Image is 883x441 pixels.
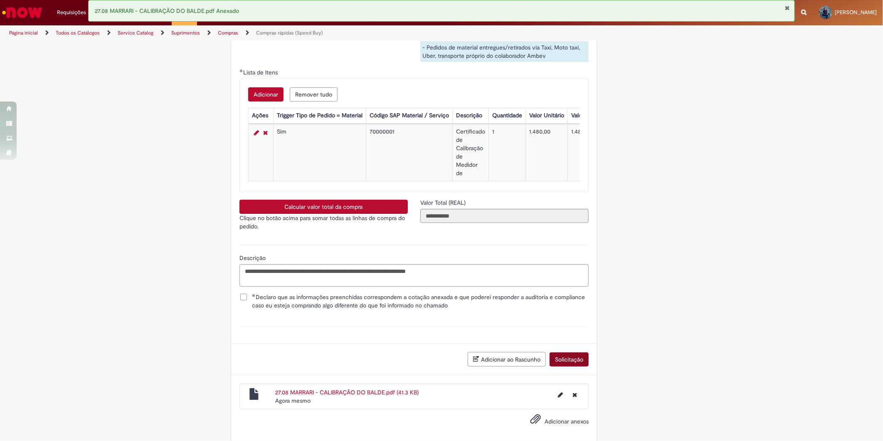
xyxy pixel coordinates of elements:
[420,198,467,207] label: Somente leitura - Valor Total (REAL)
[488,124,525,181] td: 1
[1,4,44,21] img: ServiceNow
[567,388,582,401] button: Excluir 27.08 MARRARI - CALIBRAÇÃO DO BALDE.pdf
[56,30,100,36] a: Todos os Catálogos
[420,209,589,223] input: Valor Total (REAL)
[488,108,525,124] th: Quantidade
[528,411,543,431] button: Adicionar anexos
[261,128,270,138] a: Remover linha 1
[248,87,284,102] button: Add a row for Lista de Itens
[275,389,419,396] a: 27.08 MARRARI - CALIBRAÇÃO DO BALDE.pdf (41.3 KB)
[366,124,452,181] td: 70000001
[252,294,256,297] span: Obrigatório Preenchido
[452,108,488,124] th: Descrição
[252,293,589,310] span: Declaro que as informações preenchidas correspondem a cotação anexada e que poderei responder a a...
[567,124,621,181] td: 1.480,00
[273,124,366,181] td: Sim
[290,87,338,102] button: Remove all rows for Lista de Itens
[545,418,589,426] span: Adicionar anexos
[9,30,38,36] a: Página inicial
[239,254,267,262] span: Descrição
[118,30,153,36] a: Service Catalog
[420,199,467,206] span: Somente leitura - Valor Total (REAL)
[452,124,488,181] td: Certificado de Calibração de Medidor de
[525,108,567,124] th: Valor Unitário
[273,108,366,124] th: Trigger Tipo de Pedido = Material
[525,124,567,181] td: 1.480,00
[239,200,408,214] button: Calcular valor total da compra
[57,8,86,17] span: Requisições
[553,388,568,401] button: Editar nome de arquivo 27.08 MARRARI - CALIBRAÇÃO DO BALDE.pdf
[6,25,582,41] ul: Trilhas de página
[366,108,452,124] th: Código SAP Material / Serviço
[567,108,621,124] th: Valor Total Moeda
[218,30,238,36] a: Compras
[785,5,790,11] button: Fechar Notificação
[88,10,95,17] span: 11
[468,352,546,367] button: Adicionar ao Rascunho
[420,41,589,62] div: - Pedidos de material entregues/retirados via Taxi, Moto taxi, Uber, transporte próprio do colabo...
[239,264,589,287] textarea: Descrição
[256,30,323,36] a: Compras rápidas (Speed Buy)
[239,214,408,230] p: Clique no botão acima para somar todas as linhas de compra do pedido.
[171,30,200,36] a: Suprimentos
[95,7,239,15] span: 27.08 MARRARI - CALIBRAÇÃO DO BALDE.pdf Anexado
[550,352,589,367] button: Solicitação
[239,69,243,72] span: Obrigatório Preenchido
[248,108,273,124] th: Ações
[835,9,877,16] span: [PERSON_NAME]
[243,69,279,76] span: Lista de Itens
[252,128,261,138] a: Editar Linha 1
[275,397,311,404] time: 27/08/2025 13:32:54
[275,397,311,404] span: Agora mesmo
